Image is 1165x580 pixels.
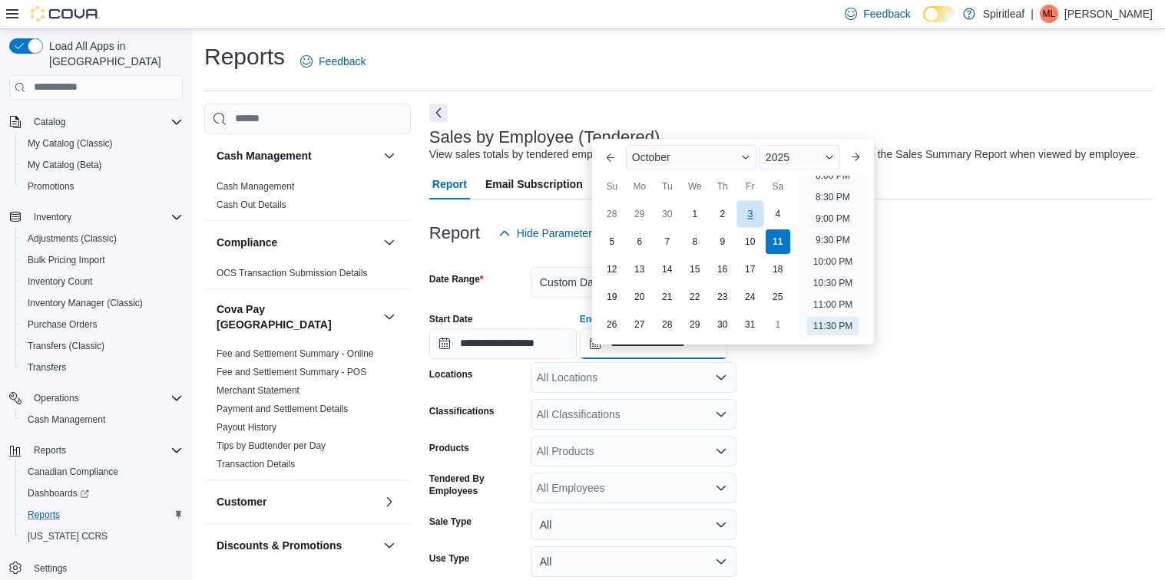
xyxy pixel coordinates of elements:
[429,473,525,497] label: Tendered By Employees
[217,366,366,378] span: Fee and Settlement Summary - POS
[28,232,117,245] span: Adjustments (Classic)
[28,113,71,131] button: Catalog
[22,177,81,196] a: Promotions
[983,5,1024,23] p: Spiritleaf
[28,530,108,542] span: [US_STATE] CCRS
[380,493,399,511] button: Customer
[204,177,411,220] div: Cash Management
[627,312,652,337] div: day-27
[429,442,469,454] label: Products
[843,145,868,170] button: Next month
[429,273,484,285] label: Date Range
[15,409,189,430] button: Cash Management
[22,337,111,355] a: Transfers (Classic)
[600,257,624,282] div: day-12
[485,169,583,199] span: Email Subscription
[34,392,79,404] span: Operations
[710,257,735,282] div: day-16
[429,516,472,528] label: Sale Type
[217,459,295,470] a: Transaction Details
[807,317,859,335] li: 11:30 PM
[766,257,790,282] div: day-18
[626,145,756,170] div: Button. Open the month selector. October is currently selected.
[28,297,143,309] span: Inventory Manager (Classic)
[598,200,792,338] div: October, 2025
[715,408,727,420] button: Open list of options
[380,536,399,555] button: Discounts & Promotions
[22,134,119,153] a: My Catalog (Classic)
[600,312,624,337] div: day-26
[28,389,85,407] button: Operations
[28,159,102,171] span: My Catalog (Beta)
[15,504,189,526] button: Reports
[28,361,66,374] span: Transfers
[22,484,183,503] span: Dashboards
[34,211,71,223] span: Inventory
[204,344,411,479] div: Cova Pay [GEOGRAPHIC_DATA]
[683,285,707,309] div: day-22
[710,174,735,199] div: Th
[31,6,100,21] img: Cova
[22,527,183,545] span: Washington CCRS
[22,177,183,196] span: Promotions
[217,538,377,553] button: Discounts & Promotions
[738,174,763,199] div: Fr
[710,202,735,226] div: day-2
[580,313,620,325] label: End Date
[217,180,294,193] span: Cash Management
[923,6,955,22] input: Dark Mode
[736,200,763,227] div: day-3
[15,228,189,249] button: Adjustments (Classic)
[204,41,285,72] h1: Reports
[22,229,123,248] a: Adjustments (Classic)
[15,357,189,378] button: Transfers
[217,348,374,359] a: Fee and Settlement Summary - Online
[429,368,473,381] label: Locations
[15,271,189,292] button: Inventory Count
[429,552,469,565] label: Use Type
[217,367,366,377] a: Fee and Settlement Summary - POS
[3,387,189,409] button: Operations
[22,463,183,481] span: Canadian Compliance
[1064,5,1153,23] p: [PERSON_NAME]
[429,128,660,147] h3: Sales by Employee (Tendered)
[319,54,366,69] span: Feedback
[380,233,399,252] button: Compliance
[34,116,65,128] span: Catalog
[517,226,597,241] span: Hide Parameters
[15,461,189,483] button: Canadian Compliance
[22,506,183,524] span: Reports
[627,257,652,282] div: day-13
[766,202,790,226] div: day-4
[217,538,342,553] h3: Discounts & Promotions
[28,466,118,478] span: Canadian Compliance
[22,315,183,334] span: Purchase Orders
[3,206,189,228] button: Inventory
[22,272,183,291] span: Inventory Count
[760,145,840,170] div: Button. Open the year selector. 2025 is currently selected.
[217,267,368,279] span: OCS Transaction Submission Details
[809,166,856,185] li: 8:00 PM
[217,199,286,210] a: Cash Out Details
[766,174,790,199] div: Sa
[28,275,93,288] span: Inventory Count
[380,308,399,326] button: Cova Pay [GEOGRAPHIC_DATA]
[683,174,707,199] div: We
[766,229,790,254] div: day-11
[766,285,790,309] div: day-25
[738,285,763,309] div: day-24
[627,229,652,254] div: day-6
[807,252,859,271] li: 10:00 PM
[715,482,727,494] button: Open list of options
[217,148,312,163] h3: Cash Management
[217,235,277,250] h3: Compliance
[809,231,856,249] li: 9:30 PM
[600,229,624,254] div: day-5
[683,312,707,337] div: day-29
[598,145,623,170] button: Previous Month
[3,440,189,461] button: Reports
[22,134,183,153] span: My Catalog (Classic)
[807,295,859,314] li: 11:00 PM
[655,257,680,282] div: day-14
[429,405,495,417] label: Classifications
